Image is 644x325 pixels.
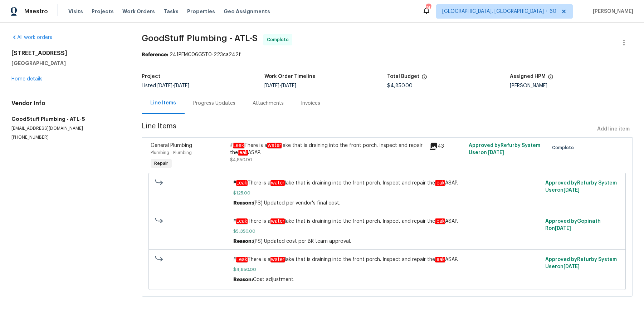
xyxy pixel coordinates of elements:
em: leak [238,150,248,156]
span: Plumbing - Plumbing [151,151,192,155]
div: 43 [429,142,464,151]
span: [PERSON_NAME] [590,8,633,15]
span: $5,350.00 [233,228,541,235]
em: leak [435,218,445,224]
span: Approved by Refurby System User on [545,181,617,193]
div: Attachments [253,100,284,107]
div: 748 [426,4,431,11]
em: Leak [236,257,248,262]
b: Reference: [142,52,168,57]
span: Projects [92,8,114,15]
span: Properties [187,8,215,15]
span: Maestro [24,8,48,15]
em: Leak [236,180,248,186]
span: # There is a lake that is draining into the front porch. Inspect and repair the ASAP. [233,179,541,187]
span: Cost adjustment. [253,277,294,282]
span: [DATE] [281,83,296,88]
span: Approved by Refurby System User on [469,143,540,155]
div: Line Items [150,99,176,107]
span: [GEOGRAPHIC_DATA], [GEOGRAPHIC_DATA] + 60 [442,8,556,15]
span: $4,850.00 [233,266,541,273]
h2: [STREET_ADDRESS] [11,50,125,57]
span: [DATE] [157,83,172,88]
h5: [GEOGRAPHIC_DATA] [11,60,125,67]
span: [DATE] [555,226,571,231]
em: water [270,257,285,262]
h5: GoodStuff Plumbing - ATL-S [11,115,125,123]
span: $4,850.00 [387,83,413,88]
em: water [270,180,285,186]
div: Invoices [301,100,320,107]
span: Approved by Refurby System User on [545,257,617,269]
span: (PS) Updated cost per BR team approval. [253,239,351,244]
span: $125.00 [233,189,541,197]
span: Reason: [233,201,253,206]
h5: Work Order Timeline [264,74,316,79]
div: Progress Updates [193,100,235,107]
span: GoodStuff Plumbing - ATL-S [142,34,258,43]
em: water [270,218,285,224]
div: [PERSON_NAME] [510,83,633,88]
span: [DATE] [488,150,504,155]
span: The hpm assigned to this work order. [548,74,553,83]
span: Complete [552,144,577,151]
span: - [157,83,189,88]
span: [DATE] [174,83,189,88]
p: [PHONE_NUMBER] [11,134,125,141]
span: Approved by Gopinath R on [545,219,601,231]
span: [DATE] [563,264,580,269]
h5: Total Budget [387,74,419,79]
div: 241PEMC06G5T0-223ca242f [142,51,633,58]
h5: Assigned HPM [510,74,546,79]
span: Reason: [233,277,253,282]
span: General Plumbing [151,143,192,148]
span: Complete [267,36,292,43]
a: All work orders [11,35,52,40]
span: - [264,83,296,88]
span: # There is a lake that is draining into the front porch. Inspect and repair the ASAP. [233,256,541,263]
span: Tasks [164,9,179,14]
span: Geo Assignments [224,8,270,15]
span: Listed [142,83,189,88]
em: Leak [236,218,248,224]
em: Leak [233,143,244,148]
a: Home details [11,77,43,82]
p: [EMAIL_ADDRESS][DOMAIN_NAME] [11,125,125,132]
div: # There is a lake that is draining into the front porch. Inspect and repair the ASAP. [230,142,425,156]
em: leak [435,180,445,186]
em: leak [435,257,445,262]
span: $4,850.00 [230,158,252,162]
span: The total cost of line items that have been proposed by Opendoor. This sum includes line items th... [421,74,427,83]
em: water [267,143,282,148]
span: (PS) Updated per vendor's final cost. [253,201,340,206]
span: Line Items [142,123,594,136]
h5: Project [142,74,160,79]
span: [DATE] [264,83,279,88]
span: # There is a lake that is draining into the front porch. Inspect and repair the ASAP. [233,218,541,225]
span: Visits [68,8,83,15]
span: Repair [151,160,171,167]
span: Work Orders [122,8,155,15]
h4: Vendor Info [11,100,125,107]
span: [DATE] [563,188,580,193]
span: Reason: [233,239,253,244]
